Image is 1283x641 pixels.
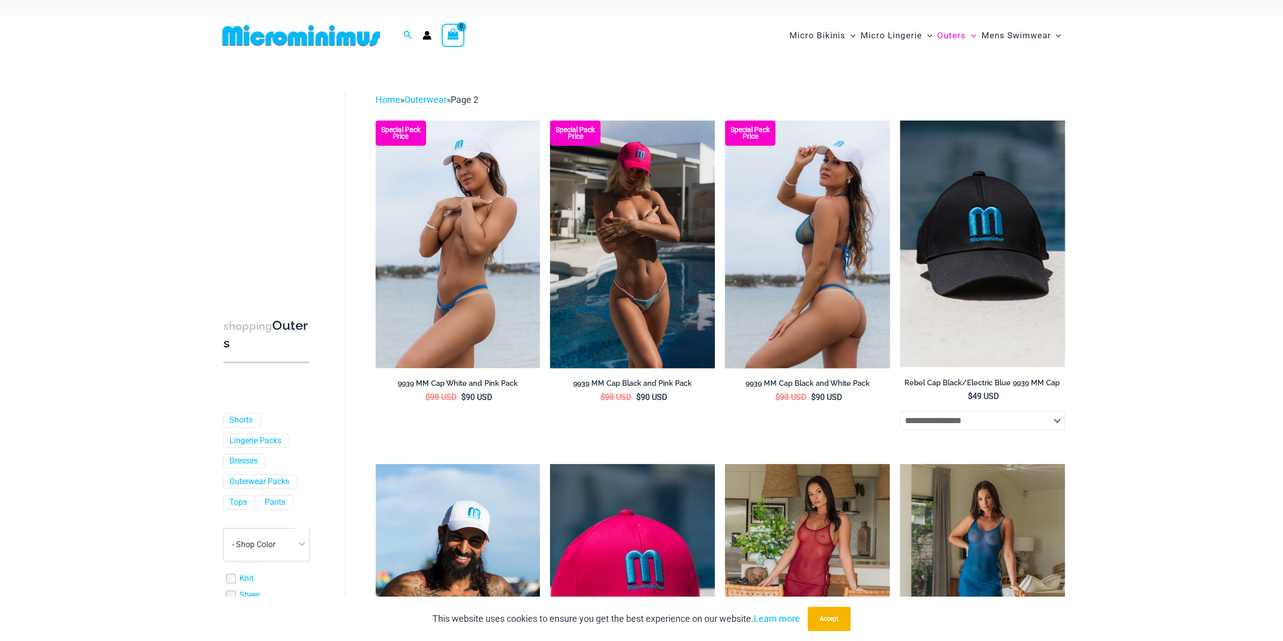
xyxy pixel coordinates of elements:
[451,94,478,105] span: Page 2
[636,392,667,402] bdi: 90 USD
[922,23,932,48] span: Menu Toggle
[550,121,715,368] a: Rebel Cap Hot PinkElectric Blue 9939 Cap 16 Rebel Cap BlackElectric Blue 9939 Cap 08Rebel Cap Bla...
[461,392,466,402] span: $
[229,436,281,446] a: Lingerie Packs
[811,392,815,402] span: $
[224,529,309,561] span: - Shop Color
[461,392,493,402] bdi: 90 USD
[900,378,1065,391] a: Rebel Cap Black/Electric Blue 9939 MM Cap
[223,84,314,286] iframe: TrustedSite Certified
[636,392,641,402] span: $
[858,20,935,51] a: Micro LingerieMenu ToggleMenu Toggle
[775,392,806,402] bdi: 98 USD
[425,392,430,402] span: $
[442,24,465,47] a: View Shopping Cart, empty
[937,23,966,48] span: Outers
[404,94,447,105] a: Outerwear
[433,611,800,626] p: This website uses cookies to ensure you get the best experience on our website.
[725,121,890,368] a: Rebel Cap BlackElectric Blue 9939 Cap 07 Rebel Cap WhiteElectric Blue 9939 Cap 07Rebel Cap WhiteE...
[376,127,426,140] b: Special Pack Price
[376,379,540,388] h2: 9939 MM Cap White and Pink Pack
[754,613,800,624] a: Learn more
[376,121,540,368] a: Rebel Cap WhiteElectric Blue 9939 Cap 09 Rebel Cap Hot PinkElectric Blue 9939 Cap 15Rebel Cap Hot...
[425,392,457,402] bdi: 98 USD
[403,29,412,42] a: Search icon link
[229,456,258,467] a: Dresses
[550,379,715,392] a: 9939 MM Cap Black and Pink Pack
[935,20,979,51] a: OutersMenu ToggleMenu Toggle
[861,23,922,48] span: Micro Lingerie
[223,528,310,561] span: - Shop Color
[376,379,540,392] a: 9939 MM Cap White and Pink Pack
[900,121,1065,367] img: Rebel Cap Black
[787,20,858,51] a: Micro BikinisMenu ToggleMenu Toggle
[1051,23,1061,48] span: Menu Toggle
[979,20,1063,51] a: Mens SwimwearMenu ToggleMenu Toggle
[223,317,310,352] h3: Outers
[550,379,715,388] h2: 9939 MM Cap Black and Pink Pack
[229,415,253,426] a: Shorts
[968,391,972,401] span: $
[232,540,275,549] span: - Shop Color
[376,121,540,368] img: Rebel Cap WhiteElectric Blue 9939 Cap 09
[229,497,247,508] a: Tops
[239,590,260,601] a: Sheer
[422,31,432,40] a: Account icon link
[239,573,254,584] a: Knit
[968,391,999,401] bdi: 49 USD
[265,497,285,508] a: Pants
[229,477,289,487] a: Outerwear Packs
[376,94,400,105] a: Home
[808,607,850,631] button: Accept
[550,127,600,140] b: Special Pack Price
[775,392,779,402] span: $
[223,320,272,332] span: shopping
[811,392,842,402] bdi: 90 USD
[725,379,890,392] a: 9939 MM Cap Black and White Pack
[785,19,1065,52] nav: Site Navigation
[218,24,384,47] img: MM SHOP LOGO FLAT
[725,121,890,368] img: Rebel Cap WhiteElectric Blue 9939 Cap 07
[550,121,715,368] img: Rebel Cap Hot PinkElectric Blue 9939 Cap 16
[845,23,856,48] span: Menu Toggle
[376,94,478,105] span: » »
[789,23,845,48] span: Micro Bikinis
[600,392,605,402] span: $
[966,23,976,48] span: Menu Toggle
[725,127,775,140] b: Special Pack Price
[725,379,890,388] h2: 9939 MM Cap Black and White Pack
[600,392,632,402] bdi: 98 USD
[981,23,1051,48] span: Mens Swimwear
[900,378,1065,388] h2: Rebel Cap Black/Electric Blue 9939 MM Cap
